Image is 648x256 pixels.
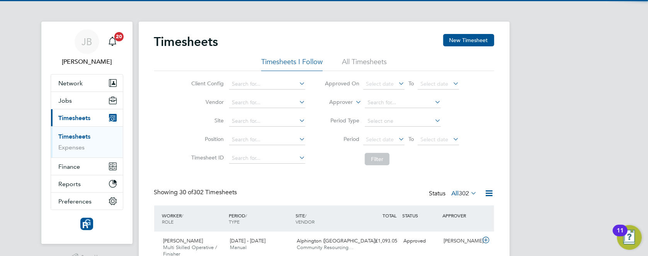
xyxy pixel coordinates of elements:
[617,225,642,250] button: Open Resource Center, 11 new notifications
[51,92,123,109] button: Jobs
[114,32,124,41] span: 20
[406,134,416,144] span: To
[82,37,92,47] span: JB
[180,188,237,196] span: 302 Timesheets
[160,209,227,229] div: WORKER
[189,98,224,105] label: Vendor
[59,97,72,104] span: Jobs
[189,154,224,161] label: Timesheet ID
[182,212,184,219] span: /
[420,80,448,87] span: Select date
[297,244,354,251] span: Community Resourcing…
[59,80,83,87] span: Network
[227,209,294,229] div: PERIOD
[229,79,305,90] input: Search for...
[617,231,624,241] div: 11
[51,29,123,66] a: JB[PERSON_NAME]
[163,237,203,244] span: [PERSON_NAME]
[189,80,224,87] label: Client Config
[305,212,306,219] span: /
[365,153,389,165] button: Filter
[361,235,401,248] div: £1,093.05
[401,235,441,248] div: Approved
[245,212,247,219] span: /
[297,237,376,244] span: Alphington ([GEOGRAPHIC_DATA])
[366,136,394,143] span: Select date
[229,116,305,127] input: Search for...
[365,97,441,108] input: Search for...
[366,80,394,87] span: Select date
[51,109,123,126] button: Timesheets
[441,209,481,222] div: APPROVER
[51,126,123,158] div: Timesheets
[383,212,397,219] span: TOTAL
[441,235,481,248] div: [PERSON_NAME]
[59,198,92,205] span: Preferences
[162,219,174,225] span: ROLE
[294,209,361,229] div: SITE
[59,114,91,122] span: Timesheets
[296,219,315,225] span: VENDOR
[261,57,323,71] li: Timesheets I Follow
[59,163,80,170] span: Finance
[51,193,123,210] button: Preferences
[189,117,224,124] label: Site
[342,57,387,71] li: All Timesheets
[406,78,416,88] span: To
[59,180,81,188] span: Reports
[325,136,359,142] label: Period
[80,218,93,230] img: resourcinggroup-logo-retina.png
[154,188,239,197] div: Showing
[51,218,123,230] a: Go to home page
[41,22,133,244] nav: Main navigation
[59,144,85,151] a: Expenses
[429,188,479,199] div: Status
[180,188,194,196] span: 30 of
[105,29,120,54] a: 20
[154,34,218,49] h2: Timesheets
[459,190,469,197] span: 302
[229,219,240,225] span: TYPE
[51,57,123,66] span: Joe Belsten
[365,116,441,127] input: Select one
[443,34,494,46] button: New Timesheet
[452,190,477,197] label: All
[325,117,359,124] label: Period Type
[229,153,305,164] input: Search for...
[230,244,247,251] span: Manual
[51,75,123,92] button: Network
[325,80,359,87] label: Approved On
[318,98,353,106] label: Approver
[229,97,305,108] input: Search for...
[51,175,123,192] button: Reports
[59,133,91,140] a: Timesheets
[229,134,305,145] input: Search for...
[189,136,224,142] label: Position
[230,237,265,244] span: [DATE] - [DATE]
[51,158,123,175] button: Finance
[420,136,448,143] span: Select date
[401,209,441,222] div: STATUS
